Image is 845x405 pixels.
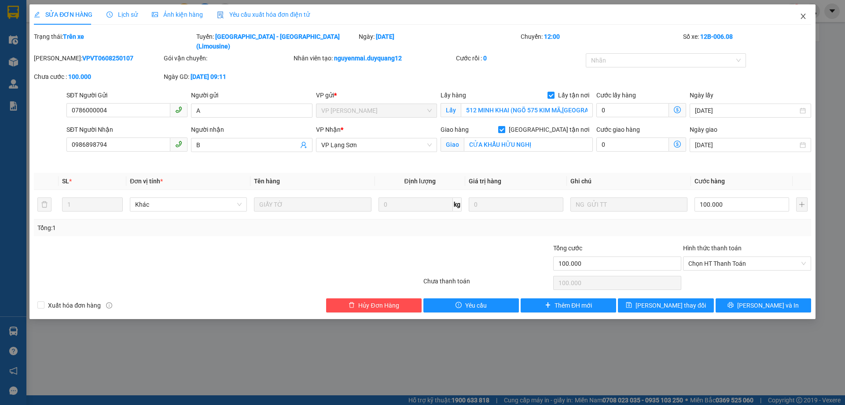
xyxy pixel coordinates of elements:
[196,33,340,50] b: [GEOGRAPHIC_DATA] - [GEOGRAPHIC_DATA] (Limousine)
[175,141,182,148] span: phone
[63,33,84,40] b: Trên xe
[464,137,593,152] input: Giao tận nơi
[107,11,113,18] span: clock-circle
[152,11,158,18] span: picture
[66,90,187,100] div: SĐT Người Gửi
[217,11,310,18] span: Yêu cầu xuất hóa đơn điện tử
[674,141,681,148] span: dollar-circle
[404,178,436,185] span: Định lượng
[596,126,640,133] label: Cước giao hàng
[441,137,464,152] span: Giao
[441,103,461,117] span: Lấy
[716,298,811,312] button: printer[PERSON_NAME] và In
[596,103,669,117] input: Cước lấy hàng
[326,298,422,312] button: deleteHủy Đơn Hàng
[37,223,326,233] div: Tổng: 1
[33,32,195,51] div: Trạng thái:
[66,125,187,134] div: SĐT Người Nhận
[690,92,713,99] label: Ngày lấy
[570,197,687,212] input: Ghi Chú
[456,53,584,63] div: Cước rồi :
[596,137,669,152] input: Cước giao hàng
[694,178,725,185] span: Cước hàng
[217,11,224,19] img: icon
[164,72,292,82] div: Ngày GD:
[358,301,399,310] span: Hủy Đơn Hàng
[520,32,682,51] div: Chuyến:
[636,301,706,310] span: [PERSON_NAME] thay đổi
[683,245,742,252] label: Hình thức thanh toán
[152,11,203,18] span: Ảnh kiện hàng
[358,32,520,51] div: Ngày:
[567,173,691,190] th: Ghi chú
[34,53,162,63] div: [PERSON_NAME]:
[461,103,593,117] input: Lấy tận nơi
[441,92,466,99] span: Lấy hàng
[796,197,808,212] button: plus
[545,302,551,309] span: plus
[82,55,133,62] b: VPVT0608250107
[321,104,432,117] span: VP Minh Khai
[555,301,592,310] span: Thêm ĐH mới
[688,257,806,270] span: Chọn HT Thanh Toán
[34,11,40,18] span: edit
[191,73,226,80] b: [DATE] 09:11
[316,126,341,133] span: VP Nhận
[469,178,501,185] span: Giá trị hàng
[130,178,163,185] span: Đơn vị tính
[423,298,519,312] button: exclamation-circleYêu cầu
[44,301,104,310] span: Xuất hóa đơn hàng
[695,106,797,115] input: Ngày lấy
[321,138,432,152] span: VP Lạng Sơn
[316,90,437,100] div: VP gửi
[34,72,162,82] div: Chưa cước :
[294,53,454,63] div: Nhân viên tạo:
[254,178,280,185] span: Tên hàng
[37,197,51,212] button: delete
[191,125,312,134] div: Người nhận
[456,302,462,309] span: exclamation-circle
[191,90,312,100] div: Người gửi
[800,13,807,20] span: close
[596,92,636,99] label: Cước lấy hàng
[135,198,242,211] span: Khác
[618,298,713,312] button: save[PERSON_NAME] thay đổi
[106,302,112,308] span: info-circle
[555,90,593,100] span: Lấy tận nơi
[695,140,797,150] input: Ngày giao
[334,55,402,62] b: nguyenmai.duyquang12
[682,32,812,51] div: Số xe:
[469,197,563,212] input: 0
[727,302,734,309] span: printer
[376,33,394,40] b: [DATE]
[453,197,462,212] span: kg
[674,106,681,113] span: dollar-circle
[422,276,552,292] div: Chưa thanh toán
[690,126,717,133] label: Ngày giao
[195,32,358,51] div: Tuyến:
[164,53,292,63] div: Gói vận chuyển:
[553,245,582,252] span: Tổng cước
[349,302,355,309] span: delete
[737,301,799,310] span: [PERSON_NAME] và In
[34,11,92,18] span: SỬA ĐƠN HÀNG
[68,73,91,80] b: 100.000
[300,141,307,149] span: user-add
[483,55,487,62] b: 0
[175,106,182,113] span: phone
[544,33,560,40] b: 12:00
[521,298,616,312] button: plusThêm ĐH mới
[700,33,733,40] b: 12B-006.08
[62,178,69,185] span: SL
[107,11,138,18] span: Lịch sử
[505,125,593,134] span: [GEOGRAPHIC_DATA] tận nơi
[441,126,469,133] span: Giao hàng
[791,4,816,29] button: Close
[254,197,371,212] input: VD: Bàn, Ghế
[465,301,487,310] span: Yêu cầu
[626,302,632,309] span: save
